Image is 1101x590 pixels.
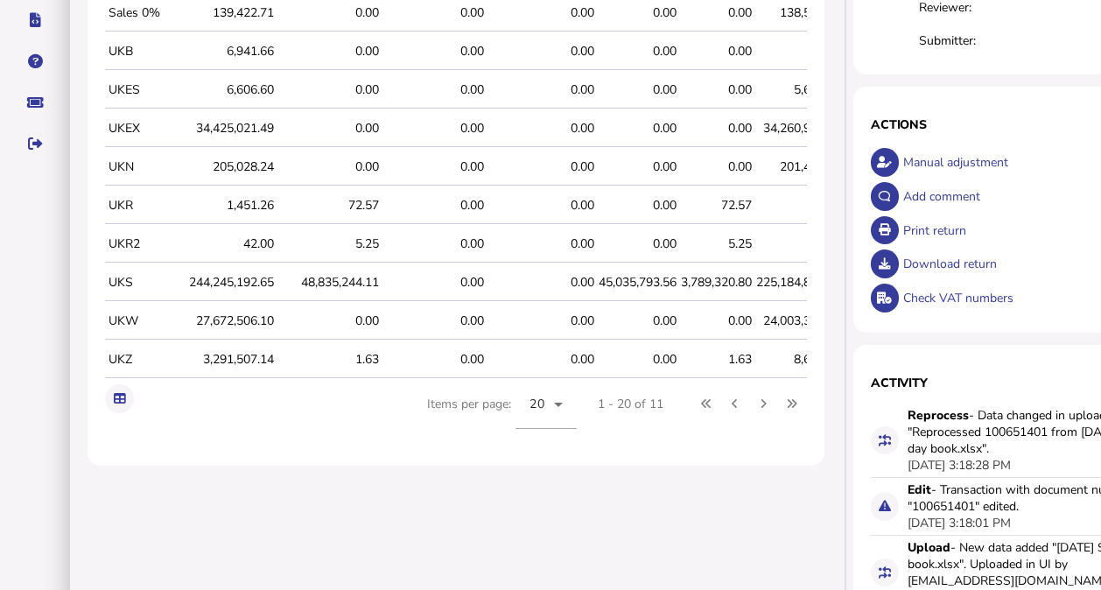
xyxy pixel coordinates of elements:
[778,390,807,418] button: Last page
[105,149,170,186] td: UKN
[17,125,53,162] button: Sign out
[681,4,752,21] div: 0.00
[278,351,379,368] div: 1.63
[879,434,891,446] i: Data for this filing changed
[173,351,274,368] div: 3,291,507.14
[908,515,1011,531] div: [DATE] 3:18:01 PM
[515,380,577,448] mat-form-field: Change page size
[599,274,677,291] div: 45,035,793.56
[599,197,677,214] div: 0.00
[756,235,841,252] div: 0.00
[488,351,594,368] div: 0.00
[599,81,677,98] div: 0.00
[681,158,752,175] div: 0.00
[173,313,274,329] div: 27,672,506.10
[488,235,594,252] div: 0.00
[681,235,752,252] div: 5.25
[720,390,749,418] button: Previous page
[599,235,677,252] div: 0.00
[488,43,594,60] div: 0.00
[919,32,1002,49] div: Submitter:
[599,351,677,368] div: 0.00
[756,313,841,329] div: 24,003,393.00
[105,384,134,413] button: Export table data to Excel
[488,158,594,175] div: 0.00
[681,43,752,60] div: 0.00
[681,351,752,368] div: 1.63
[17,43,53,80] button: Help pages
[383,197,484,214] div: 0.00
[681,81,752,98] div: 0.00
[105,264,170,301] td: UKS
[598,396,663,412] div: 1 - 20 of 11
[383,81,484,98] div: 0.00
[173,4,274,21] div: 139,422.71
[488,274,594,291] div: 0.00
[278,43,379,60] div: 0.00
[278,197,379,214] div: 72.57
[105,303,170,340] td: UKW
[871,216,900,245] button: Open printable view of return.
[488,197,594,214] div: 0.00
[681,274,752,291] div: 3,789,320.80
[278,4,379,21] div: 0.00
[383,274,484,291] div: 0.00
[756,351,841,368] div: 8,638.33
[599,313,677,329] div: 0.00
[599,120,677,137] div: 0.00
[681,313,752,329] div: 0.00
[278,158,379,175] div: 0.00
[879,566,891,579] i: Data for this filing changed
[756,274,841,291] div: 225,184,843.65
[278,313,379,329] div: 0.00
[908,481,931,498] strong: Edit
[488,313,594,329] div: 0.00
[871,249,900,278] button: Download return
[17,84,53,121] button: Raise a support ticket
[173,158,274,175] div: 205,028.24
[681,120,752,137] div: 0.00
[756,120,841,137] div: 34,260,986.80
[278,235,379,252] div: 5.25
[383,43,484,60] div: 0.00
[908,457,1011,474] div: [DATE] 3:18:28 PM
[599,4,677,21] div: 0.00
[383,351,484,368] div: 0.00
[173,274,274,291] div: 244,245,192.65
[173,235,274,252] div: 42.00
[488,120,594,137] div: 0.00
[105,110,170,147] td: UKEX
[173,43,274,60] div: 6,941.66
[749,390,778,418] button: Next page
[908,407,969,424] strong: Reprocess
[488,4,594,21] div: 0.00
[278,81,379,98] div: 0.00
[756,4,841,21] div: 138,571.76
[908,539,950,556] strong: Upload
[278,120,379,137] div: 0.00
[278,274,379,291] div: 48,835,244.11
[105,187,170,224] td: UKR
[383,235,484,252] div: 0.00
[599,43,677,60] div: 0.00
[383,158,484,175] div: 0.00
[383,4,484,21] div: 0.00
[871,182,900,211] button: Make a comment in the activity log.
[105,226,170,263] td: UKR2
[756,43,841,60] div: 0.00
[383,120,484,137] div: 0.00
[756,81,841,98] div: 5,656.34
[383,313,484,329] div: 0.00
[173,120,274,137] div: 34,425,021.49
[105,341,170,378] td: UKZ
[529,396,544,412] span: 20
[173,81,274,98] div: 6,606.60
[871,284,900,313] button: Check VAT numbers on return.
[879,500,891,512] i: Transaction edited
[427,380,577,448] div: Items per page:
[599,158,677,175] div: 0.00
[691,390,720,418] button: First page
[105,72,170,109] td: UKES
[871,148,900,177] button: Make an adjustment to this return.
[173,197,274,214] div: 1,451.26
